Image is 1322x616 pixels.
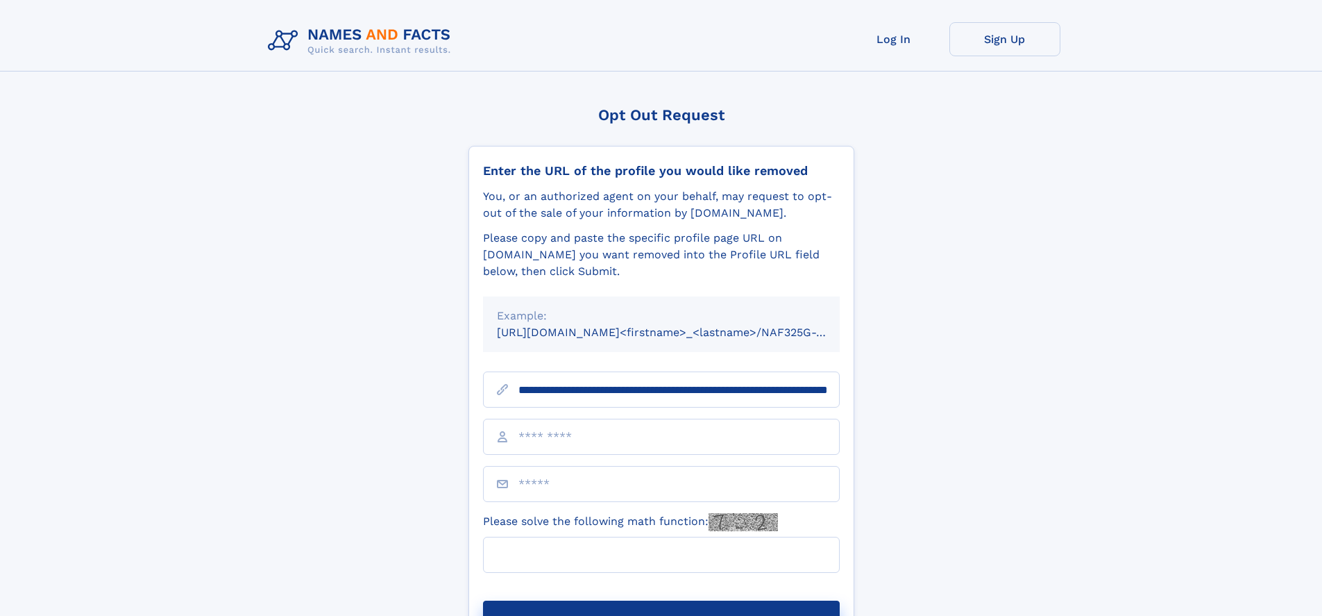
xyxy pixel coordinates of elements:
[497,326,866,339] small: [URL][DOMAIN_NAME]<firstname>_<lastname>/NAF325G-xxxxxxxx
[483,230,840,280] div: Please copy and paste the specific profile page URL on [DOMAIN_NAME] you want removed into the Pr...
[483,163,840,178] div: Enter the URL of the profile you would like removed
[262,22,462,60] img: Logo Names and Facts
[949,22,1060,56] a: Sign Up
[838,22,949,56] a: Log In
[483,188,840,222] div: You, or an authorized agent on your behalf, may request to opt-out of the sale of your informatio...
[483,513,778,531] label: Please solve the following math function:
[468,106,854,124] div: Opt Out Request
[497,308,826,324] div: Example:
